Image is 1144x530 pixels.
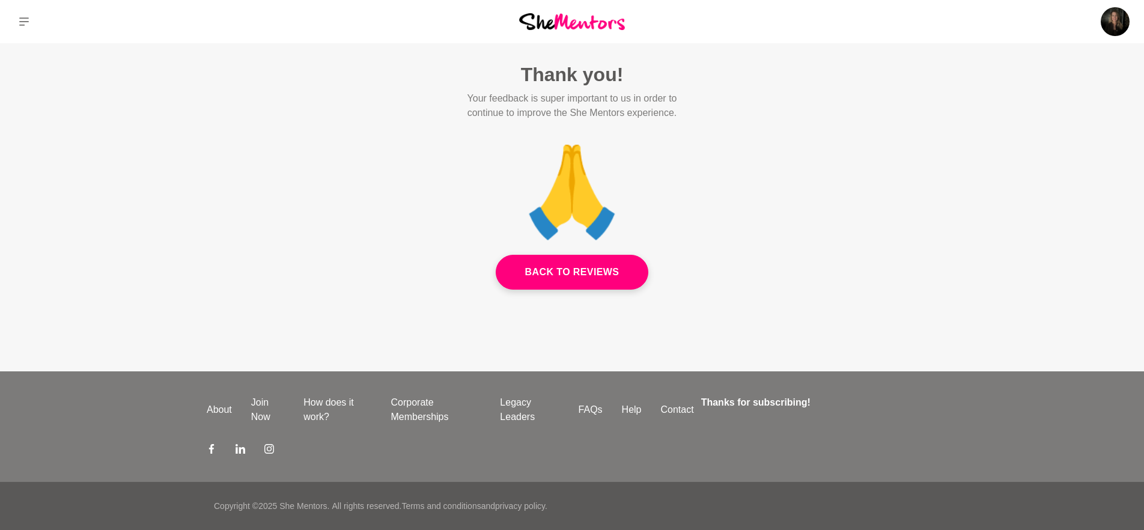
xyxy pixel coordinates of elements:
a: Facebook [207,443,216,458]
img: Marisse van den Berg [1101,7,1130,36]
p: Copyright © 2025 She Mentors . [214,500,329,513]
h2: Thank you! [361,62,783,87]
a: Corporate Memberships [381,395,490,424]
p: Your feedback is super important to us in order to continue to improve the She Mentors experience. [457,91,687,120]
a: Instagram [264,443,274,458]
a: Help [612,403,651,417]
a: Join Now [242,395,294,424]
img: She Mentors Logo [519,13,625,29]
p: 🙏 [361,149,783,236]
a: Legacy Leaders [490,395,568,424]
a: privacy policy [495,501,545,511]
a: Back to Reviews [496,255,649,290]
a: Terms and conditions [401,501,481,511]
a: LinkedIn [236,443,245,458]
p: All rights reserved. and . [332,500,547,513]
a: How does it work? [294,395,381,424]
a: FAQs [569,403,612,417]
a: About [197,403,242,417]
h4: Thanks for subscribing! [701,395,930,410]
a: Contact [651,403,704,417]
